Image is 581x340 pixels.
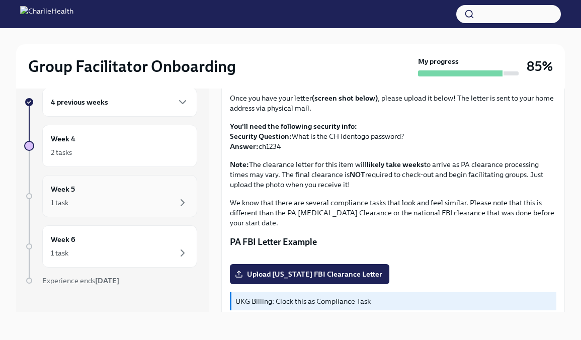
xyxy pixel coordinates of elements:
p: Once you have your letter , please upload it below! The letter is sent to your home address via p... [230,93,556,113]
strong: You'll need the following security info: [230,122,357,131]
a: Week 61 task [24,225,197,268]
strong: Note: [230,160,249,169]
h2: Group Facilitator Onboarding [28,56,236,76]
strong: (screen shot below) [312,94,378,103]
a: Week 51 task [24,175,197,217]
div: 1 task [51,248,68,258]
h6: Week 6 [51,234,75,245]
div: 1 task [51,198,68,208]
p: PA FBI Letter Example [230,236,556,248]
p: We know that there are several compliance tasks that look and feel similar. Please note that this... [230,198,556,228]
strong: [DATE] [95,276,119,285]
span: Experience ends [42,276,119,285]
h6: Week 4 [51,133,75,144]
div: 2 tasks [51,147,72,157]
p: UKG Billing: Clock this as Compliance Task [235,296,552,306]
strong: My progress [418,56,459,66]
strong: Security Question: [230,132,292,141]
strong: NOT [350,170,365,179]
h6: Week 5 [51,184,75,195]
strong: Answer: [230,142,259,151]
div: 4 previous weeks [42,88,197,117]
label: Upload [US_STATE] FBI Clearance Letter [230,264,389,284]
img: CharlieHealth [20,6,73,22]
a: Week 42 tasks [24,125,197,167]
p: The clearance letter for this item will to arrive as PA clearance processing times may vary. The ... [230,159,556,190]
span: Upload [US_STATE] FBI Clearance Letter [237,269,382,279]
h6: 4 previous weeks [51,97,108,108]
h3: 85% [527,57,553,75]
strong: likely take weeks [367,160,424,169]
p: What is the CH Identogo password? ch1234 [230,121,556,151]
